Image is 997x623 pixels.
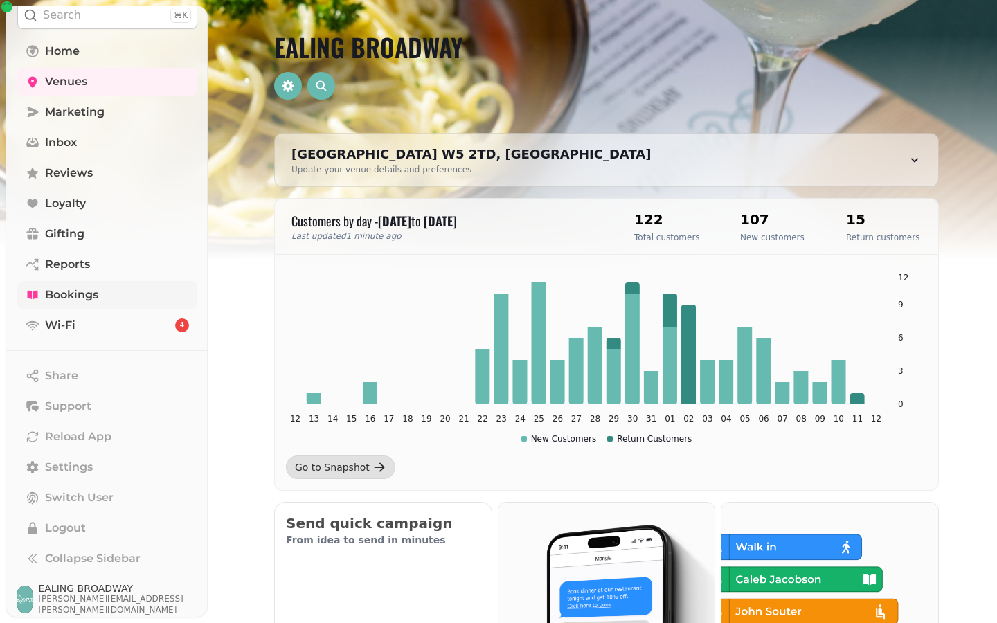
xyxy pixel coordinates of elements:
button: Search⌘K [17,1,197,29]
tspan: 29 [609,414,619,424]
span: [PERSON_NAME][EMAIL_ADDRESS][PERSON_NAME][DOMAIN_NAME] [38,593,197,615]
span: Settings [45,459,93,476]
button: Reload App [17,423,197,451]
span: Reviews [45,165,93,181]
a: Inbox [17,129,197,156]
tspan: 22 [478,414,488,424]
tspan: 02 [683,414,694,424]
span: Loyalty [45,195,86,212]
button: Logout [17,514,197,542]
a: Bookings [17,281,197,309]
tspan: 10 [834,414,844,424]
tspan: 12 [290,414,300,424]
tspan: 24 [515,414,526,424]
button: Collapse Sidebar [17,545,197,572]
a: Home [17,37,197,65]
span: Reports [45,256,90,273]
strong: [DATE] [424,212,457,230]
span: Home [45,43,80,60]
div: New Customers [521,433,597,444]
tspan: 15 [346,414,357,424]
h2: 107 [740,210,805,229]
img: User avatar [17,586,33,613]
tspan: 05 [739,414,750,424]
a: Gifting [17,220,197,248]
button: Support [17,392,197,420]
span: 4 [180,320,184,330]
p: Customers by day - to [291,211,607,231]
a: Go to Snapshot [286,455,395,479]
tspan: 0 [898,399,904,409]
tspan: 27 [571,414,582,424]
tspan: 9 [898,300,904,309]
a: Marketing [17,98,197,126]
a: Settings [17,453,197,481]
p: Total customers [634,232,700,243]
tspan: 12 [898,273,908,282]
tspan: 30 [627,414,638,424]
div: [GEOGRAPHIC_DATA] W5 2TD, [GEOGRAPHIC_DATA] [291,145,651,164]
button: Switch User [17,484,197,512]
tspan: 01 [665,414,675,424]
h2: Send quick campaign [286,514,480,533]
span: EALING BROADWAY [38,584,197,593]
span: Logout [45,520,86,536]
a: Reports [17,251,197,278]
tspan: 18 [402,414,413,424]
span: Venues [45,73,87,90]
strong: [DATE] [378,212,411,230]
tspan: 31 [646,414,656,424]
tspan: 21 [458,414,469,424]
button: Share [17,362,197,390]
span: Reload App [45,428,111,445]
span: Collapse Sidebar [45,550,141,567]
tspan: 11 [852,414,863,424]
tspan: 14 [327,414,338,424]
span: Wi-Fi [45,317,75,334]
div: Return Customers [607,433,692,444]
p: From idea to send in minutes [286,533,480,547]
span: Inbox [45,134,77,151]
tspan: 07 [778,414,788,424]
tspan: 03 [702,414,712,424]
tspan: 09 [815,414,825,424]
tspan: 08 [796,414,807,424]
a: Reviews [17,159,197,187]
span: Switch User [45,489,114,506]
span: Share [45,368,78,384]
tspan: 6 [898,333,904,343]
tspan: 28 [590,414,600,424]
span: Support [45,398,91,415]
tspan: 16 [365,414,375,424]
p: Last updated 1 minute ago [291,231,607,242]
tspan: 23 [496,414,507,424]
tspan: 3 [898,366,904,376]
div: ⌘K [170,8,191,23]
button: User avatarEALING BROADWAY[PERSON_NAME][EMAIL_ADDRESS][PERSON_NAME][DOMAIN_NAME] [17,584,197,615]
p: Return customers [846,232,919,243]
a: Loyalty [17,190,197,217]
tspan: 06 [758,414,769,424]
tspan: 19 [421,414,431,424]
h2: 122 [634,210,700,229]
tspan: 12 [871,414,881,424]
tspan: 20 [440,414,450,424]
span: Gifting [45,226,84,242]
p: New customers [740,232,805,243]
tspan: 04 [721,414,731,424]
a: Venues [17,68,197,96]
tspan: 25 [534,414,544,424]
p: Search [43,7,81,24]
span: Marketing [45,104,105,120]
div: Go to Snapshot [295,460,370,474]
span: Bookings [45,287,98,303]
tspan: 26 [553,414,563,424]
a: Wi-Fi4 [17,311,197,339]
tspan: 13 [309,414,319,424]
h2: 15 [846,210,919,229]
div: Update your venue details and preferences [291,164,651,175]
tspan: 17 [384,414,394,424]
